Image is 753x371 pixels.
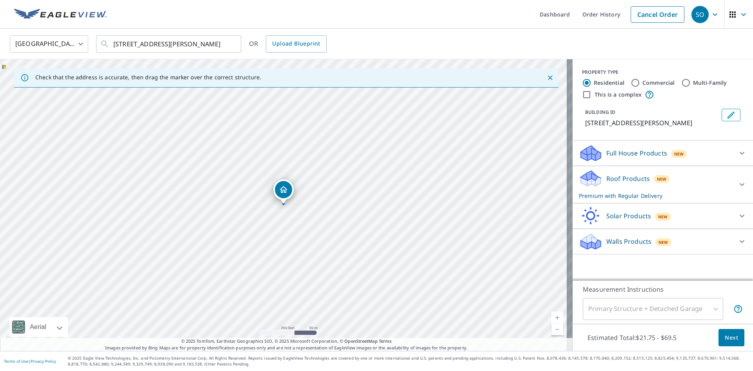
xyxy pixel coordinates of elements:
[606,148,667,158] p: Full House Products
[31,358,56,364] a: Privacy Policy
[585,109,615,115] p: BUILDING ID
[273,179,294,204] div: Dropped pin, building 1, Residential property, 146 Caldwell St Pewaukee, WI 53072
[344,338,377,344] a: OpenStreetMap
[68,355,749,367] p: © 2025 Eagle View Technologies, Inc. and Pictometry International Corp. All Rights Reserved. Repo...
[582,69,744,76] div: PROPERTY TYPE
[551,323,563,335] a: Current Level 17, Zoom Out
[181,338,392,345] span: © 2025 TomTom, Earthstar Geographics SIO, © 2025 Microsoft Corporation, ©
[4,359,56,364] p: |
[691,6,709,23] div: SO
[585,118,718,128] p: [STREET_ADDRESS][PERSON_NAME]
[631,6,684,23] a: Cancel Order
[27,317,49,337] div: Aerial
[658,214,668,220] span: New
[10,33,88,55] div: [GEOGRAPHIC_DATA]
[14,9,107,20] img: EV Logo
[722,109,740,121] button: Edit building 1
[35,74,261,81] p: Check that the address is accurate, then drag the marker over the correct structure.
[579,144,747,163] div: Full House ProductsNew
[551,312,563,323] a: Current Level 17, Zoom In
[272,39,320,49] span: Upload Blueprint
[606,211,651,221] p: Solar Products
[594,79,624,87] label: Residential
[4,358,28,364] a: Terms of Use
[674,151,684,157] span: New
[581,329,683,346] p: Estimated Total: $21.75 - $69.5
[545,73,555,83] button: Close
[266,35,326,53] a: Upload Blueprint
[733,304,743,314] span: Your report will include the primary structure and a detached garage if one exists.
[583,285,743,294] p: Measurement Instructions
[113,33,225,55] input: Search by address or latitude-longitude
[606,174,650,183] p: Roof Products
[9,317,68,337] div: Aerial
[725,333,738,343] span: Next
[579,169,747,200] div: Roof ProductsNewPremium with Regular Delivery
[249,35,327,53] div: OR
[718,329,744,347] button: Next
[583,298,723,320] div: Primary Structure + Detached Garage
[657,176,667,182] span: New
[579,232,747,251] div: Walls ProductsNew
[379,338,392,344] a: Terms
[606,237,651,246] p: Walls Products
[642,79,675,87] label: Commercial
[579,192,733,200] p: Premium with Regular Delivery
[658,239,668,245] span: New
[595,91,642,99] label: This is a complex
[579,207,747,225] div: Solar ProductsNew
[693,79,727,87] label: Multi-Family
